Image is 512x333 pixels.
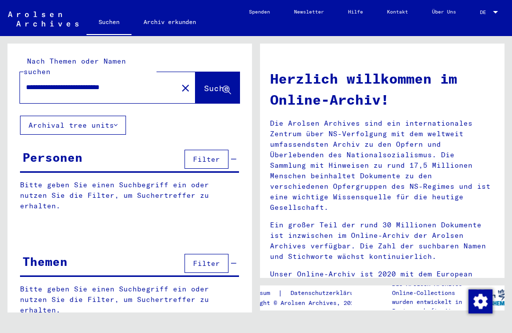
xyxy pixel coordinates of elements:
[184,150,228,169] button: Filter
[20,284,239,326] p: Bitte geben Sie einen Suchbegriff ein oder nutzen Sie die Filter, um Suchertreffer zu erhalten. O...
[20,180,239,211] p: Bitte geben Sie einen Suchbegriff ein oder nutzen Sie die Filter, um Suchertreffer zu erhalten.
[480,10,491,15] span: DE
[179,82,191,94] mat-icon: close
[270,269,494,321] p: Unser Online-Archiv ist 2020 mit dem European Heritage Award / Europa Nostra Award 2020 ausgezeic...
[131,10,208,34] a: Archiv erkunden
[86,10,131,36] a: Suchen
[468,289,492,313] div: Zustimmung ändern
[392,297,474,315] p: wurden entwickelt in Partnerschaft mit
[193,155,220,164] span: Filter
[392,279,474,297] p: Die Arolsen Archives Online-Collections
[468,289,492,313] img: Zustimmung ändern
[195,72,239,103] button: Suche
[204,83,229,93] span: Suche
[20,116,126,135] button: Archival tree units
[8,12,78,27] img: Arolsen_neg.svg
[282,288,372,298] a: Datenschutzerklärung
[270,118,494,213] p: Die Arolsen Archives sind ein internationales Zentrum über NS-Verfolgung mit dem weltweit umfasse...
[270,220,494,262] p: Ein großer Teil der rund 30 Millionen Dokumente ist inzwischen im Online-Archiv der Arolsen Archi...
[193,259,220,268] span: Filter
[238,298,372,307] p: Copyright © Arolsen Archives, 2021
[238,288,372,298] div: |
[23,57,126,76] mat-label: Nach Themen oder Namen suchen
[175,78,195,98] button: Clear
[184,254,228,273] button: Filter
[22,148,82,166] div: Personen
[22,252,67,270] div: Themen
[270,68,494,110] h1: Herzlich willkommen im Online-Archiv!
